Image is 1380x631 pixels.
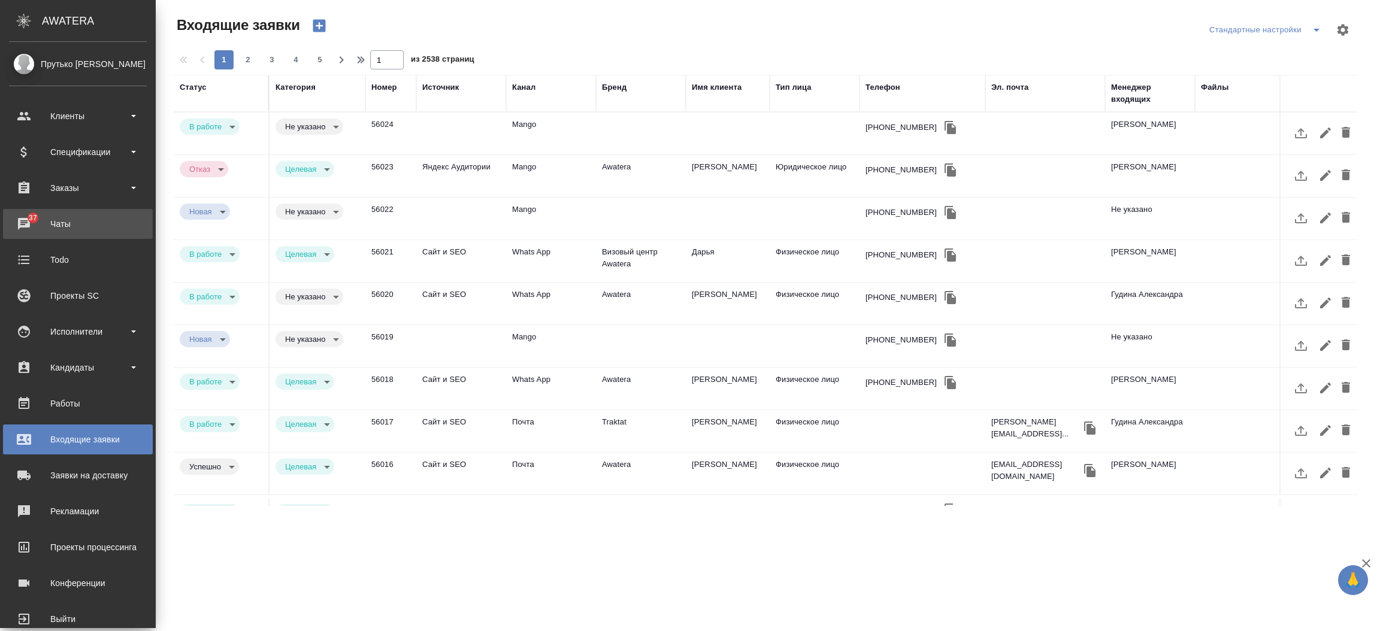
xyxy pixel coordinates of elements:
td: 56017 [365,410,416,452]
button: 2 [238,50,258,69]
div: В работе [180,416,240,432]
td: Awatera [596,368,686,409]
td: Физическое лицо [770,240,860,282]
span: 🙏 [1343,568,1363,593]
button: 5 [310,50,329,69]
div: [PHONE_NUMBER] [865,249,937,261]
a: Проекты процессинга [3,532,153,562]
td: Гудина Александра [1105,410,1195,452]
td: [PERSON_NAME] [1105,113,1195,154]
td: 56024 [365,113,416,154]
p: [EMAIL_ADDRESS][DOMAIN_NAME] [991,459,1081,483]
button: Загрузить файл [1287,504,1315,533]
div: В работе [180,289,240,305]
button: Не указано [282,122,329,132]
div: Проекты процессинга [9,538,147,556]
a: Конференции [3,568,153,598]
button: Загрузить файл [1287,204,1315,232]
span: 3 [262,54,282,66]
td: Сайт и SEO [416,410,506,452]
div: Менеджер входящих [1111,81,1189,105]
td: Форма [506,498,596,540]
div: В работе [276,246,334,262]
span: 5 [310,54,329,66]
td: Awatera [596,155,686,197]
td: 56023 [365,155,416,197]
td: [PERSON_NAME] [1105,368,1195,409]
td: Mango [506,325,596,367]
div: Канал [512,81,535,93]
button: Скопировать [942,204,960,222]
span: 4 [286,54,305,66]
button: В работе [186,292,225,302]
button: Отказ [186,164,214,174]
button: Редактировать [1315,161,1336,190]
button: Скопировать [1081,462,1099,480]
div: В работе [276,504,334,520]
button: Загрузить файл [1287,416,1315,445]
button: Успешно [186,462,225,472]
div: Чаты [9,215,147,233]
td: 56016 [365,453,416,495]
button: Удалить [1336,289,1356,317]
div: В работе [276,289,343,305]
button: Целевая [282,249,320,259]
button: В работе [186,419,225,429]
div: Todo [9,251,147,269]
button: 🙏 [1338,565,1368,595]
td: Сайт и SEO [416,453,506,495]
button: Редактировать [1315,119,1336,147]
button: Удалить [1336,204,1356,232]
td: Awatera [596,453,686,495]
div: Источник [422,81,459,93]
button: Скопировать [942,289,960,307]
div: [PHONE_NUMBER] [865,377,937,389]
button: Скопировать [942,501,960,519]
div: Эл. почта [991,81,1028,93]
div: В работе [276,416,334,432]
a: Заявки на доставку [3,460,153,490]
button: Загрузить файл [1287,289,1315,317]
button: Редактировать [1315,204,1336,232]
td: [PERSON_NAME] [686,368,770,409]
button: Не указано [282,292,329,302]
div: Имя клиента [692,81,742,93]
button: Новая [186,207,216,217]
button: В работе [186,122,225,132]
td: Почта [506,410,596,452]
span: из 2538 страниц [411,52,474,69]
button: Удалить [1336,416,1356,445]
div: Входящие заявки [9,430,147,448]
button: Скопировать [942,119,960,136]
td: Почта [506,453,596,495]
span: 2 [238,54,258,66]
button: Редактировать [1315,331,1336,360]
div: В работе [276,119,343,135]
td: Сайт и SEO [416,368,506,409]
button: Целевая [282,164,320,174]
button: Редактировать [1315,416,1336,445]
td: Сайт и SEO [416,283,506,324]
button: Загрузить файл [1287,374,1315,402]
div: Исполнители [9,323,147,341]
div: Бренд [602,81,627,93]
td: [PERSON_NAME] [686,410,770,452]
td: Awatera [596,283,686,324]
td: Визовый центр Awatera [596,240,686,282]
div: [PHONE_NUMBER] [865,334,937,346]
div: Тип лица [776,81,812,93]
div: В работе [276,161,334,177]
div: Статус [180,81,207,93]
button: Редактировать [1315,504,1336,533]
div: Кандидаты [9,359,147,377]
button: Загрузить файл [1287,246,1315,275]
span: Настроить таблицу [1328,16,1357,44]
td: [PERSON_NAME] [1105,240,1195,282]
button: Целевая [282,377,320,387]
td: [PERSON_NAME] [1105,155,1195,197]
button: Не указано [282,207,329,217]
div: Работы [9,395,147,412]
td: [PERSON_NAME] [686,453,770,495]
div: Файлы [1201,81,1228,93]
a: 37Чаты [3,209,153,239]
